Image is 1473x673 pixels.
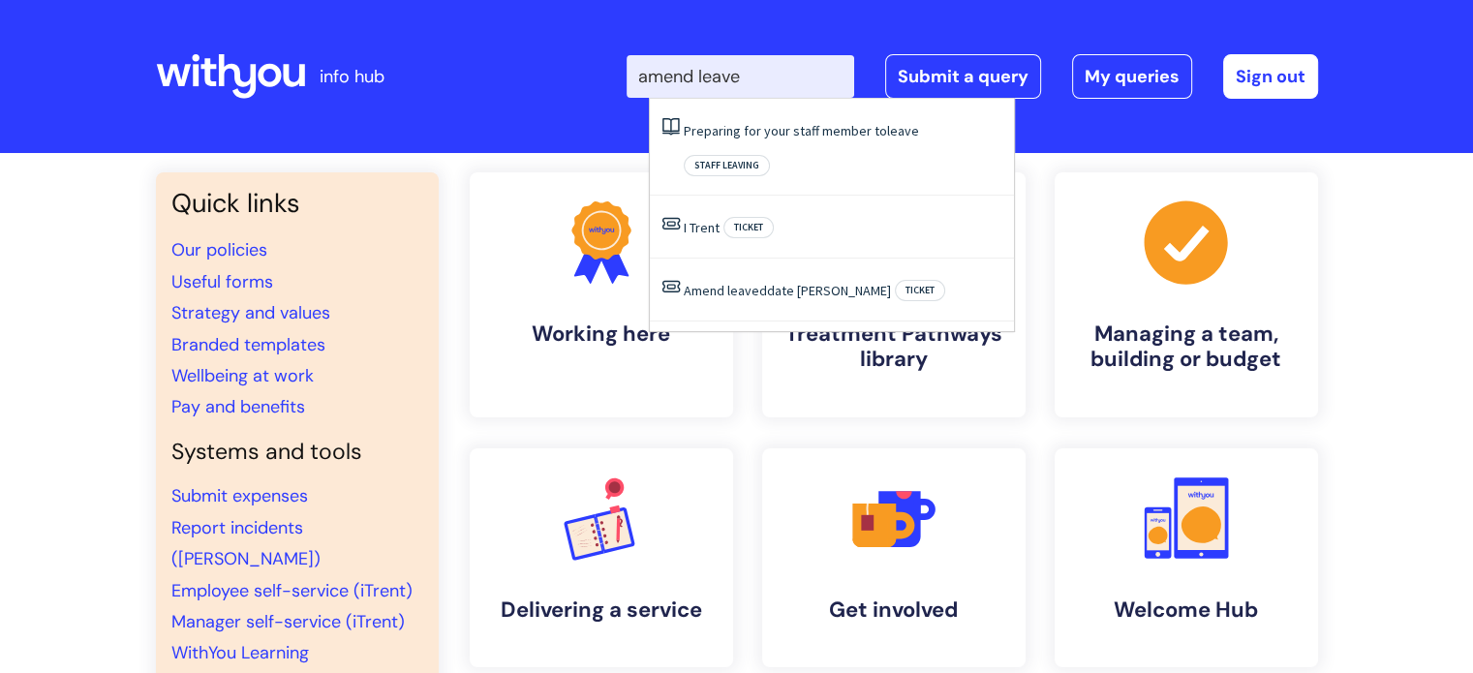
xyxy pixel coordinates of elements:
[887,122,919,139] span: leave
[1055,172,1318,417] a: Managing a team, building or budget
[895,280,945,301] span: Ticket
[723,217,774,238] span: Ticket
[1055,448,1318,667] a: Welcome Hub
[485,321,718,347] h4: Working here
[684,219,720,236] a: I Trent
[727,282,767,299] span: leaved
[171,270,273,293] a: Useful forms
[684,155,770,176] span: Staff leaving
[778,321,1010,373] h4: Treatment Pathways library
[320,61,384,92] p: info hub
[171,364,314,387] a: Wellbeing at work
[171,439,423,466] h4: Systems and tools
[470,172,733,417] a: Working here
[171,641,309,664] a: WithYou Learning
[684,122,919,139] a: Preparing for your staff member toleave
[171,484,308,507] a: Submit expenses
[171,238,267,261] a: Our policies
[1070,597,1303,623] h4: Welcome Hub
[684,282,724,299] span: Amend
[627,55,854,98] input: Search
[885,54,1041,99] a: Submit a query
[171,188,423,219] h3: Quick links
[778,597,1010,623] h4: Get involved
[171,579,413,602] a: Employee self-service (iTrent)
[171,516,321,570] a: Report incidents ([PERSON_NAME])
[470,448,733,667] a: Delivering a service
[1223,54,1318,99] a: Sign out
[171,301,330,324] a: Strategy and values
[1070,321,1303,373] h4: Managing a team, building or budget
[171,610,405,633] a: Manager self-service (iTrent)
[1072,54,1192,99] a: My queries
[762,448,1026,667] a: Get involved
[171,333,325,356] a: Branded templates
[485,597,718,623] h4: Delivering a service
[627,54,1318,99] div: | -
[684,282,891,299] a: Amend leaveddate [PERSON_NAME]
[171,395,305,418] a: Pay and benefits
